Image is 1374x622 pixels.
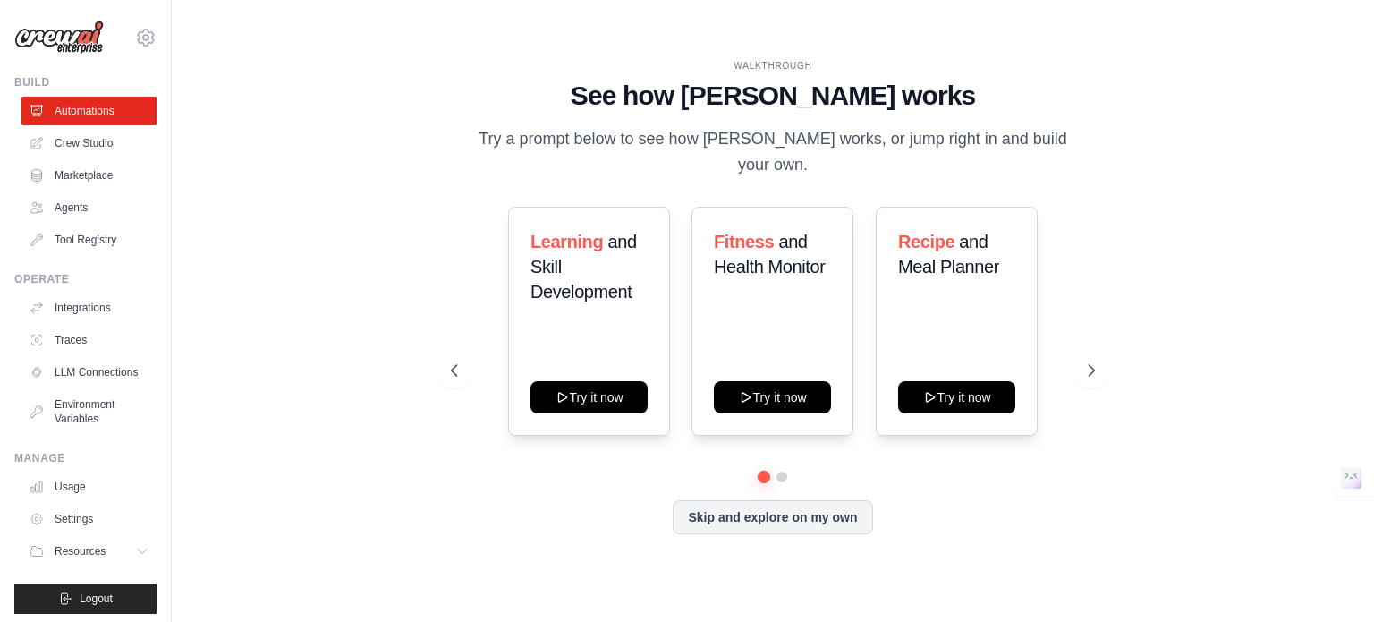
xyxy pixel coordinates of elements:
img: Logo [14,21,104,55]
div: Build [14,75,157,89]
span: and Skill Development [530,232,637,302]
span: Resources [55,544,106,558]
button: Try it now [714,381,831,413]
a: Tool Registry [21,226,157,254]
a: LLM Connections [21,358,157,387]
a: Crew Studio [21,129,157,158]
div: Manage [14,451,157,465]
a: Marketplace [21,161,157,190]
h1: See how [PERSON_NAME] works [451,80,1095,112]
span: Learning [530,232,603,251]
div: WALKTHROUGH [451,59,1095,72]
button: Resources [21,537,157,566]
p: Try a prompt below to see how [PERSON_NAME] works, or jump right in and build your own. [472,126,1073,179]
a: Settings [21,505,157,533]
span: Fitness [714,232,774,251]
button: Logout [14,584,157,614]
span: Recipe [898,232,954,251]
a: Integrations [21,294,157,322]
button: Skip and explore on my own [673,500,872,534]
button: Try it now [898,381,1015,413]
button: Try it now [530,381,648,413]
a: Agents [21,193,157,222]
a: Traces [21,326,157,354]
a: Automations [21,97,157,125]
div: Operate [14,272,157,286]
a: Usage [21,473,157,501]
a: Environment Variables [21,390,157,433]
span: Logout [80,592,113,606]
